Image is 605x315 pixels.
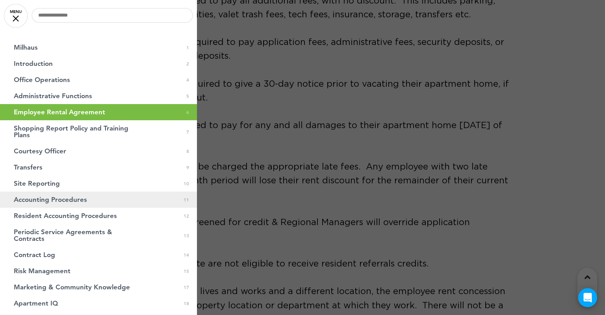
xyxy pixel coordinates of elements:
[14,229,144,242] span: Periodic Service Agreements & Contracts
[14,44,38,51] span: Milhaus
[14,164,43,171] span: Transfers
[186,129,189,135] span: 7
[184,284,189,291] span: 17
[184,196,189,203] span: 11
[14,284,130,291] span: Marketing & Community Knowledge
[14,148,66,155] span: Courtesy Officer
[14,180,60,187] span: Site Reporting
[184,232,189,239] span: 13
[186,44,189,51] span: 1
[14,60,53,67] span: Introduction
[186,109,189,116] span: 6
[14,268,71,274] span: Risk Management
[14,125,144,138] span: Shopping Report Policy and Training Plans
[184,180,189,187] span: 10
[578,288,597,307] div: Open Intercom Messenger
[184,268,189,274] span: 15
[184,300,189,307] span: 18
[14,196,87,203] span: Accounting Procedures
[14,76,70,83] span: Office Operations
[14,252,55,258] span: Contract Log
[184,212,189,219] span: 12
[4,4,28,28] a: MENU
[184,252,189,258] span: 14
[14,93,92,99] span: Administrative Functions
[186,60,189,67] span: 2
[14,109,105,116] span: Employee Rental Agreement
[186,76,189,83] span: 4
[14,212,117,219] span: Resident Accounting Procedures
[186,164,189,171] span: 9
[186,93,189,99] span: 5
[14,300,58,307] span: Apartment IQ
[186,148,189,155] span: 8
